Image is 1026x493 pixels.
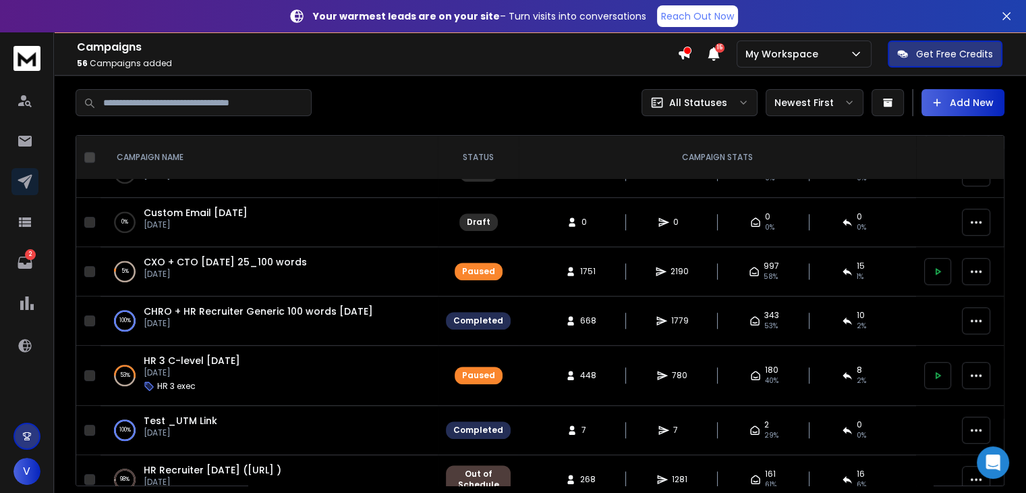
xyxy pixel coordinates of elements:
[661,9,734,23] p: Reach Out Now
[467,217,490,228] div: Draft
[120,473,130,486] p: 98 %
[120,369,130,382] p: 53 %
[580,266,596,277] span: 1751
[580,315,596,326] span: 668
[671,266,689,277] span: 2190
[313,9,500,23] strong: Your warmest leads are on your site
[101,136,438,180] th: CAMPAIGN NAME
[765,211,770,222] span: 0
[765,375,778,386] span: 40 %
[764,271,778,282] span: 58 %
[857,211,862,222] span: 0
[101,296,438,346] td: 100%CHRO + HR Recruiter Generic 100 words [DATE][DATE]
[144,427,217,438] p: [DATE]
[580,474,596,485] span: 268
[119,314,131,328] p: 100 %
[144,269,307,280] p: [DATE]
[121,265,129,278] p: 5 %
[438,136,519,180] th: STATUS
[764,321,778,332] span: 53 %
[765,222,774,233] span: 0%
[25,249,36,260] p: 2
[765,365,778,375] span: 180
[77,57,88,69] span: 56
[121,215,128,229] p: 0 %
[11,249,38,276] a: 2
[144,354,240,367] a: HR 3 C-level [DATE]
[857,222,866,233] span: 0%
[857,419,862,430] span: 0
[101,346,438,406] td: 53%HR 3 C-level [DATE][DATE]HR 3 exec
[745,47,824,61] p: My Workspace
[313,9,646,23] p: – Turn visits into conversations
[657,5,738,27] a: Reach Out Now
[857,430,866,441] span: 0 %
[672,474,687,485] span: 1281
[144,367,240,378] p: [DATE]
[766,89,863,116] button: Newest First
[673,425,687,436] span: 7
[101,198,438,247] td: 0%Custom Email [DATE][DATE]
[453,315,503,326] div: Completed
[157,381,196,392] p: HR 3 exec
[144,463,281,477] a: HR Recruiter [DATE] ([URL] )
[671,315,689,326] span: 1779
[101,406,438,455] td: 100%Test _UTM Link[DATE]
[857,271,863,282] span: 1 %
[977,446,1009,479] div: Open Intercom Messenger
[101,247,438,296] td: 5%CXO + CTO [DATE] 25_100 words[DATE]
[765,469,776,479] span: 161
[580,370,596,381] span: 448
[519,136,916,180] th: CAMPAIGN STATS
[669,96,727,109] p: All Statuses
[462,266,495,277] div: Paused
[857,310,865,321] span: 10
[77,58,677,69] p: Campaigns added
[144,305,373,318] a: CHRO + HR Recruiter Generic 100 words [DATE]
[462,370,495,381] div: Paused
[581,425,595,436] span: 7
[857,365,862,375] span: 8
[764,310,779,321] span: 343
[857,261,865,271] span: 15
[77,39,677,55] h1: Campaigns
[857,469,865,479] span: 16
[144,206,248,219] a: Custom Email [DATE]
[888,41,1002,68] button: Get Free Credits
[857,479,866,490] span: 6 %
[673,217,687,228] span: 0
[672,370,687,381] span: 780
[857,375,866,386] span: 2 %
[453,469,503,490] div: Out of Schedule
[144,219,248,230] p: [DATE]
[764,261,779,271] span: 997
[13,46,40,71] img: logo
[764,430,778,441] span: 29 %
[13,458,40,485] button: V
[144,318,373,329] p: [DATE]
[119,423,131,437] p: 100 %
[144,477,281,488] p: [DATE]
[765,479,776,490] span: 61 %
[715,43,724,53] span: 15
[916,47,993,61] p: Get Free Credits
[764,419,769,430] span: 2
[144,255,307,269] a: CXO + CTO [DATE] 25_100 words
[857,321,866,332] span: 2 %
[581,217,595,228] span: 0
[144,414,217,427] a: Test _UTM Link
[921,89,1004,116] button: Add New
[453,425,503,436] div: Completed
